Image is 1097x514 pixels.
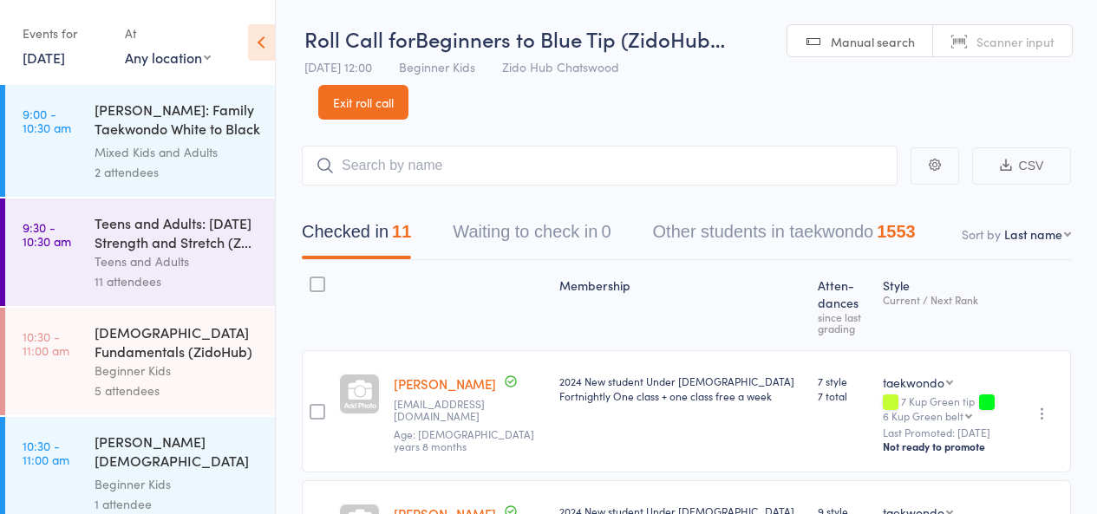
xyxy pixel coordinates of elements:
div: 2 attendees [95,162,260,182]
div: Mixed Kids and Adults [95,142,260,162]
div: Events for [23,19,108,48]
time: 10:30 - 11:00 am [23,329,69,357]
div: 1553 [877,222,916,241]
div: taekwondo [883,374,944,391]
span: Zido Hub Chatswood [502,58,619,75]
div: Not ready to promote [883,439,1001,453]
div: [DEMOGRAPHIC_DATA] Fundamentals (ZidoHub) [95,322,260,361]
span: [DATE] 12:00 [304,58,372,75]
time: 9:30 - 10:30 am [23,220,71,248]
button: CSV [972,147,1071,185]
a: Exit roll call [318,85,408,120]
div: Teens and Adults: [DATE] Strength and Stretch (Z... [95,213,260,251]
div: 2024 New student Under [DEMOGRAPHIC_DATA] Fortnightly One class + one class free a week [559,374,804,403]
label: Sort by [962,225,1001,243]
a: 9:30 -10:30 amTeens and Adults: [DATE] Strength and Stretch (Z...Teens and Adults11 attendees [5,198,275,306]
div: 5 attendees [95,381,260,400]
input: Search by name [302,146,898,185]
a: [PERSON_NAME] [394,374,496,393]
div: 1 attendee [95,494,260,514]
div: Atten­dances [811,268,876,342]
small: kirstenlau87@gmail.com [394,398,545,423]
div: Beginner Kids [95,474,260,494]
span: 7 total [818,388,869,403]
div: 11 [392,222,411,241]
span: Roll Call for [304,24,415,53]
div: [PERSON_NAME]: Family Taekwondo White to Black Belt [95,100,260,142]
a: [DATE] [23,48,65,67]
div: Membership [552,268,811,342]
small: Last Promoted: [DATE] [883,426,1001,439]
span: 7 style [818,374,869,388]
span: Scanner input [976,33,1055,50]
div: 11 attendees [95,271,260,291]
span: Beginner Kids [399,58,475,75]
span: Beginners to Blue Tip (ZidoHub… [415,24,725,53]
button: Other students in taekwondo1553 [653,213,916,259]
div: Style [876,268,1008,342]
a: 10:30 -11:00 am[DEMOGRAPHIC_DATA] Fundamentals (ZidoHub)Beginner Kids5 attendees [5,308,275,415]
button: Checked in11 [302,213,411,259]
time: 9:00 - 10:30 am [23,107,71,134]
div: Any location [125,48,211,67]
div: Last name [1004,225,1062,243]
div: Beginner Kids [95,361,260,381]
div: Teens and Adults [95,251,260,271]
div: 0 [601,222,611,241]
button: Waiting to check in0 [453,213,611,259]
div: [PERSON_NAME] [DEMOGRAPHIC_DATA] Fundamentals [95,432,260,474]
div: Current / Next Rank [883,294,1001,305]
span: Age: [DEMOGRAPHIC_DATA] years 8 months [394,426,534,453]
div: 6 Kup Green belt [883,410,963,421]
span: Manual search [831,33,915,50]
div: At [125,19,211,48]
div: 7 Kup Green tip [883,395,1001,421]
time: 10:30 - 11:00 am [23,439,69,466]
a: 9:00 -10:30 am[PERSON_NAME]: Family Taekwondo White to Black BeltMixed Kids and Adults2 attendees [5,85,275,197]
div: since last grading [818,311,869,334]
